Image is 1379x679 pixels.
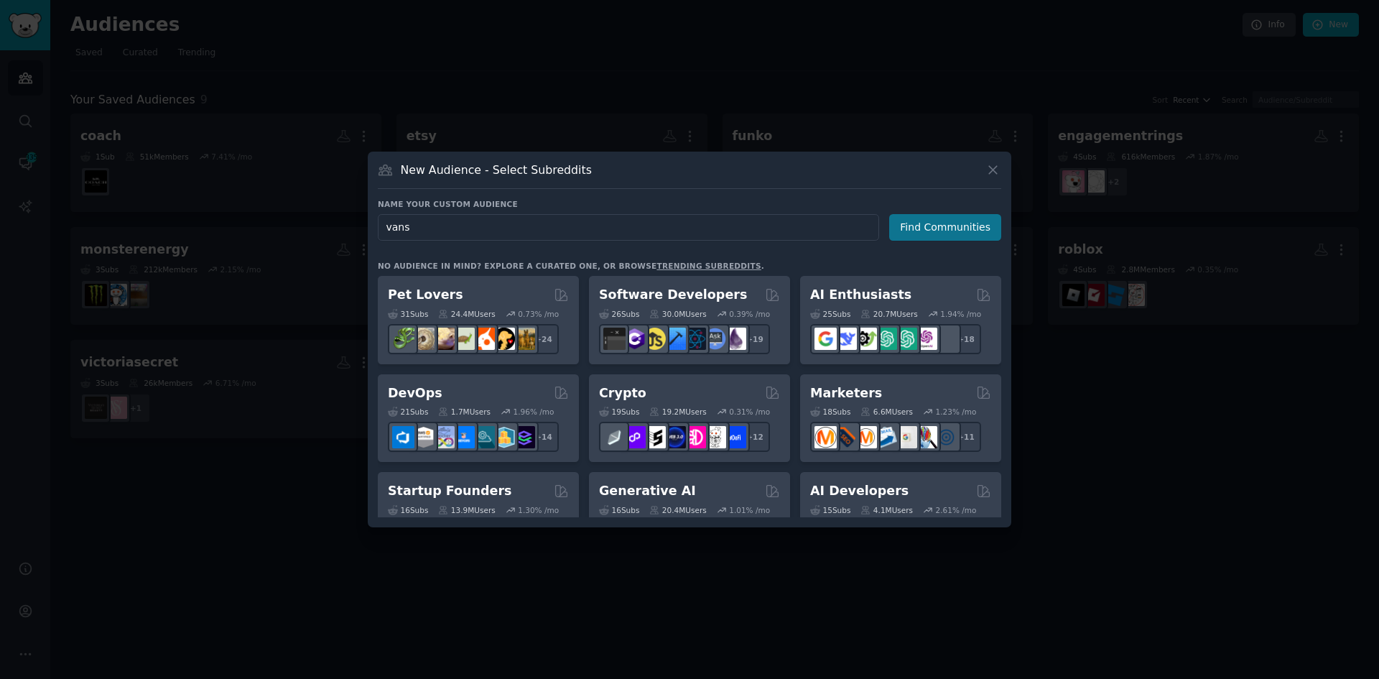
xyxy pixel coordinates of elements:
[814,426,837,448] img: content_marketing
[724,328,746,350] img: elixir
[473,328,495,350] img: cockatiel
[599,407,639,417] div: 19 Sub s
[603,328,626,350] img: software
[664,328,686,350] img: iOSProgramming
[649,407,706,417] div: 19.2M Users
[432,426,455,448] img: Docker_DevOps
[895,426,917,448] img: googleads
[935,328,957,350] img: ArtificalIntelligence
[452,426,475,448] img: DevOpsLinks
[388,309,428,319] div: 31 Sub s
[513,426,535,448] img: PlatformEngineers
[724,426,746,448] img: defi_
[875,328,897,350] img: chatgpt_promptDesign
[740,422,770,452] div: + 12
[895,328,917,350] img: chatgpt_prompts_
[704,328,726,350] img: AskComputerScience
[493,328,515,350] img: PetAdvice
[392,426,414,448] img: azuredevops
[623,426,646,448] img: 0xPolygon
[378,214,879,241] input: Pick a short name, like "Digital Marketers" or "Movie-Goers"
[810,407,850,417] div: 18 Sub s
[378,199,1001,209] h3: Name your custom audience
[452,328,475,350] img: turtle
[936,505,977,515] div: 2.61 % /mo
[704,426,726,448] img: CryptoNews
[810,482,909,500] h2: AI Developers
[649,309,706,319] div: 30.0M Users
[684,426,706,448] img: defiblockchain
[935,426,957,448] img: OnlineMarketing
[599,384,646,402] h2: Crypto
[388,505,428,515] div: 16 Sub s
[623,328,646,350] img: csharp
[518,309,559,319] div: 0.73 % /mo
[810,286,911,304] h2: AI Enthusiasts
[889,214,1001,241] button: Find Communities
[915,328,937,350] img: OpenAIDev
[835,426,857,448] img: bigseo
[684,328,706,350] img: reactnative
[951,324,981,354] div: + 18
[810,505,850,515] div: 15 Sub s
[940,309,981,319] div: 1.94 % /mo
[644,328,666,350] img: learnjavascript
[860,309,917,319] div: 20.7M Users
[599,482,696,500] h2: Generative AI
[810,384,882,402] h2: Marketers
[473,426,495,448] img: platformengineering
[599,505,639,515] div: 16 Sub s
[855,426,877,448] img: AskMarketing
[835,328,857,350] img: DeepSeek
[875,426,897,448] img: Emailmarketing
[392,328,414,350] img: herpetology
[656,262,761,270] a: trending subreddits
[729,309,770,319] div: 0.39 % /mo
[412,328,435,350] img: ballpython
[529,324,559,354] div: + 24
[814,328,837,350] img: GoogleGeminiAI
[438,407,491,417] div: 1.7M Users
[951,422,981,452] div: + 11
[518,505,559,515] div: 1.30 % /mo
[493,426,515,448] img: aws_cdk
[438,505,495,515] div: 13.9M Users
[860,407,913,417] div: 6.6M Users
[412,426,435,448] img: AWS_Certified_Experts
[513,328,535,350] img: dogbreed
[388,286,463,304] h2: Pet Lovers
[401,162,592,177] h3: New Audience - Select Subreddits
[915,426,937,448] img: MarketingResearch
[378,261,764,271] div: No audience in mind? Explore a curated one, or browse .
[729,505,770,515] div: 1.01 % /mo
[438,309,495,319] div: 24.4M Users
[644,426,666,448] img: ethstaker
[603,426,626,448] img: ethfinance
[855,328,877,350] img: AItoolsCatalog
[529,422,559,452] div: + 14
[664,426,686,448] img: web3
[388,384,442,402] h2: DevOps
[649,505,706,515] div: 20.4M Users
[860,505,913,515] div: 4.1M Users
[599,286,747,304] h2: Software Developers
[514,407,554,417] div: 1.96 % /mo
[432,328,455,350] img: leopardgeckos
[936,407,977,417] div: 1.23 % /mo
[729,407,770,417] div: 0.31 % /mo
[740,324,770,354] div: + 19
[388,482,511,500] h2: Startup Founders
[810,309,850,319] div: 25 Sub s
[388,407,428,417] div: 21 Sub s
[599,309,639,319] div: 26 Sub s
